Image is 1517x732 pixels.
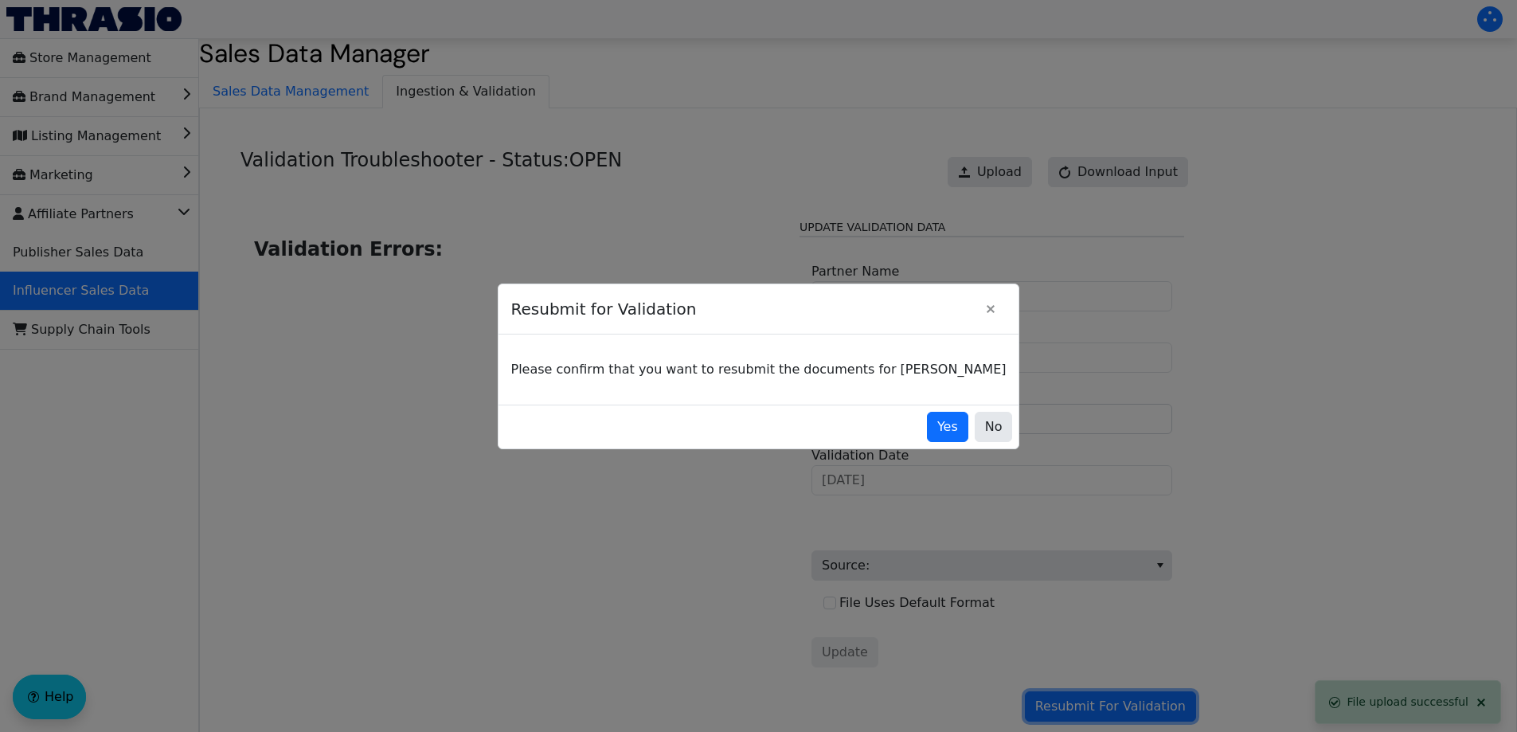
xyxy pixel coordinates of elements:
[937,417,958,436] span: Yes
[985,417,1003,436] span: No
[975,294,1006,324] button: Close
[927,412,968,442] button: Yes
[511,289,976,329] span: Resubmit for Validation
[511,360,1007,379] p: Please confirm that you want to resubmit the documents for [PERSON_NAME]
[975,412,1013,442] button: No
